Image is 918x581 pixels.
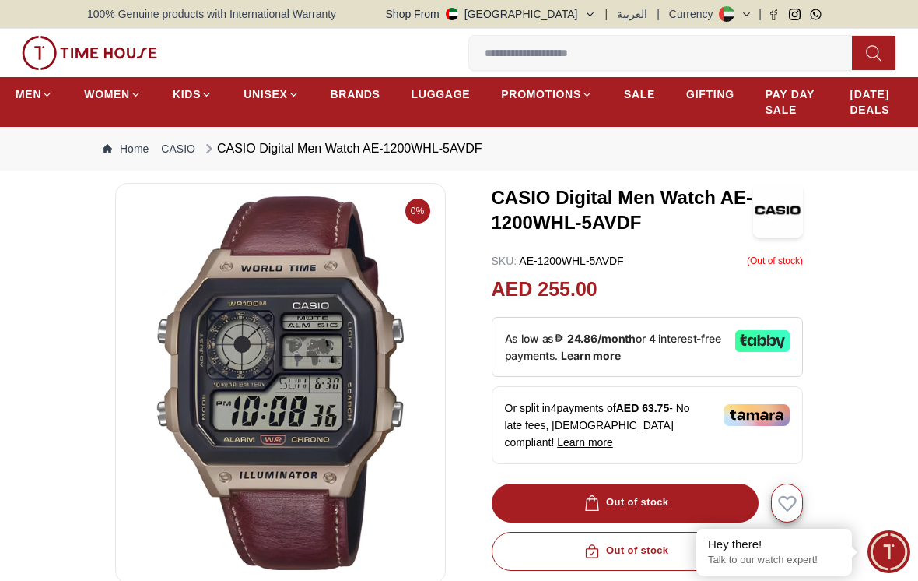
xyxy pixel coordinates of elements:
p: Talk to our watch expert! [708,554,840,567]
span: Learn more [557,436,613,449]
span: BRANDS [331,86,380,102]
div: Chat Widget [867,530,910,573]
span: UNISEX [244,86,287,102]
h3: CASIO Digital Men Watch AE-1200WHL-5AVDF [492,185,753,235]
a: PAY DAY SALE [766,80,819,124]
span: | [759,6,762,22]
img: United Arab Emirates [446,8,458,20]
a: SALE [624,80,655,108]
a: WOMEN [84,80,142,108]
span: AED 63.75 [616,402,669,414]
img: CASIO Digital Men Watch AE-1200WHL-5AVDF [753,183,803,238]
span: [DATE] DEALS [850,86,902,118]
button: Shop From[GEOGRAPHIC_DATA] [386,6,596,22]
a: [DATE] DEALS [850,80,902,124]
span: SKU : [492,255,517,267]
div: Or split in 4 payments of - No late fees, [DEMOGRAPHIC_DATA] compliant! [492,386,804,464]
span: | [605,6,608,22]
a: UNISEX [244,80,299,108]
span: KIDS [173,86,201,102]
span: | [657,6,660,22]
img: Tamara [724,404,790,426]
span: WOMEN [84,86,130,102]
a: Facebook [768,9,780,20]
a: GIFTING [686,80,734,108]
span: 0% [405,199,430,224]
span: 100% Genuine products with International Warranty [87,6,336,22]
a: Whatsapp [810,9,822,20]
a: PROMOTIONS [501,80,593,108]
span: SALE [624,86,655,102]
span: PAY DAY SALE [766,86,819,118]
a: LUGGAGE [412,80,471,108]
button: العربية [617,6,647,22]
span: MEN [16,86,41,102]
p: ( Out of stock ) [747,253,803,269]
span: GIFTING [686,86,734,102]
div: Currency [669,6,720,22]
span: LUGGAGE [412,86,471,102]
a: Home [103,141,149,157]
a: KIDS [173,80,212,108]
img: ... [22,36,157,70]
img: CASIO Digital Men Watch AE-1200WHL-5AVDF [128,196,433,570]
a: Instagram [789,9,801,20]
p: AE-1200WHL-5AVDF [492,253,624,269]
h2: AED 255.00 [492,275,597,305]
nav: Breadcrumb [87,127,831,171]
a: CASIO [161,141,195,157]
a: BRANDS [331,80,380,108]
div: Hey there! [708,537,840,552]
div: CASIO Digital Men Watch AE-1200WHL-5AVDF [201,139,482,158]
span: PROMOTIONS [501,86,581,102]
a: MEN [16,80,53,108]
